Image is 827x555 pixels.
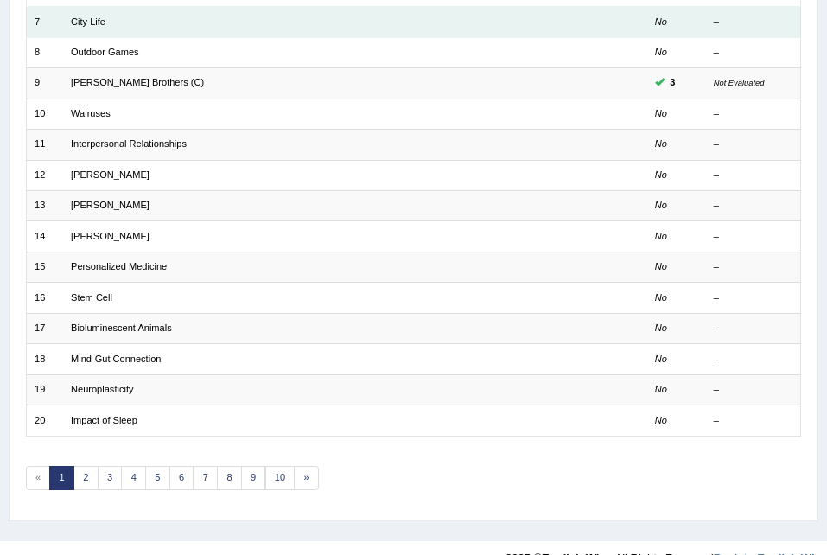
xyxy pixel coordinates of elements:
[71,77,204,87] a: [PERSON_NAME] Brothers (C)
[655,169,667,180] em: No
[26,405,63,436] td: 20
[169,466,194,490] a: 6
[294,466,319,490] a: »
[714,383,792,397] div: –
[655,47,667,57] em: No
[714,46,792,60] div: –
[714,353,792,367] div: –
[241,466,266,490] a: 9
[26,374,63,405] td: 19
[655,261,667,271] em: No
[26,466,51,490] span: «
[194,466,219,490] a: 7
[714,322,792,335] div: –
[71,384,133,394] a: Neuroplasticity
[655,415,667,425] em: No
[71,354,161,364] a: Mind-Gut Connection
[98,466,123,490] a: 3
[26,99,63,129] td: 10
[26,191,63,221] td: 13
[655,138,667,149] em: No
[71,47,139,57] a: Outdoor Games
[26,283,63,313] td: 16
[121,466,146,490] a: 4
[26,160,63,190] td: 12
[145,466,170,490] a: 5
[714,169,792,182] div: –
[71,292,112,303] a: Stem Cell
[26,7,63,37] td: 7
[26,130,63,160] td: 11
[71,169,149,180] a: [PERSON_NAME]
[26,313,63,343] td: 17
[71,138,187,149] a: Interpersonal Relationships
[73,466,99,490] a: 2
[714,291,792,305] div: –
[714,137,792,151] div: –
[655,231,667,241] em: No
[714,78,765,87] small: Not Evaluated
[26,252,63,282] td: 15
[49,466,74,490] a: 1
[655,292,667,303] em: No
[655,384,667,394] em: No
[655,200,667,210] em: No
[217,466,242,490] a: 8
[665,75,681,91] span: You can still take this question
[265,466,296,490] a: 10
[714,16,792,29] div: –
[71,200,149,210] a: [PERSON_NAME]
[71,108,111,118] a: Walruses
[655,322,667,333] em: No
[655,354,667,364] em: No
[714,107,792,121] div: –
[714,199,792,213] div: –
[71,415,137,425] a: Impact of Sleep
[71,231,149,241] a: [PERSON_NAME]
[714,414,792,428] div: –
[26,68,63,99] td: 9
[26,344,63,374] td: 18
[655,16,667,27] em: No
[714,260,792,274] div: –
[71,322,172,333] a: Bioluminescent Animals
[71,261,167,271] a: Personalized Medicine
[71,16,105,27] a: City Life
[26,37,63,67] td: 8
[26,221,63,252] td: 14
[714,230,792,244] div: –
[655,108,667,118] em: No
